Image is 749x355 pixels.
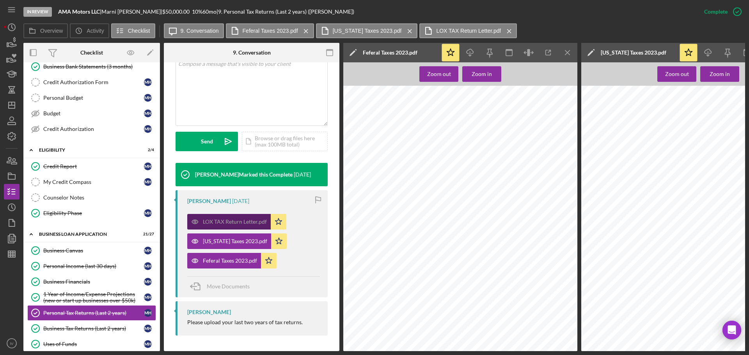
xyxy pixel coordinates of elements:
[27,243,156,258] a: Business CanvasMH
[162,9,192,15] div: $50,000.00
[27,321,156,336] a: Business Tax Returns (Last 2 years)MH
[23,7,52,17] div: In Review
[87,28,104,34] label: Activity
[710,66,730,82] div: Zoom in
[144,247,152,254] div: M H
[40,28,63,34] label: Overview
[43,263,144,269] div: Personal Income (last 30 days)
[27,159,156,174] a: Credit ReportMH
[176,132,238,151] button: Send
[144,278,152,286] div: M H
[203,258,257,264] div: Feferal Taxes 2023.pdf
[27,274,156,290] a: Business FinancialsMH
[201,132,213,151] div: Send
[43,325,144,332] div: Business Tax Returns (Last 2 years)
[39,232,135,237] div: BUSINESS LOAN APPLICATION
[472,66,492,82] div: Zoom in
[144,309,152,317] div: M H
[43,291,144,304] div: 1 Year of Income/Expense Projections (new or start up businesses over $50k)
[27,290,156,305] a: 1 Year of Income/Expense Projections (new or start up businesses over $50k)MH
[187,277,257,296] button: Move Documents
[462,66,501,82] button: Zoom in
[27,190,156,205] a: Counselor Notes
[39,148,135,152] div: ELIGIBILITY
[316,23,418,38] button: [US_STATE] Taxes 2023.pdf
[27,258,156,274] a: Personal Income (last 30 days)MH
[58,9,101,15] div: |
[601,49,666,56] div: [US_STATE] Taxes 2023.pdf
[43,194,156,201] div: Counselor Notes
[233,49,271,56] div: 9. Conversation
[10,341,14,346] text: IV
[144,94,152,102] div: M H
[43,179,144,185] div: My Credit Compass
[43,247,144,254] div: Business Canvas
[187,309,231,315] div: [PERSON_NAME]
[128,28,150,34] label: Checklist
[144,293,152,301] div: M H
[181,28,219,34] label: 9. Conversation
[419,66,458,82] button: Zoom out
[243,28,298,34] label: Feferal Taxes 2023.pdf
[195,171,293,178] div: [PERSON_NAME] Marked this Complete
[27,305,156,321] a: Personal Tax Returns (Last 2 years)MH
[187,198,231,204] div: [PERSON_NAME]
[70,23,109,38] button: Activity
[43,341,144,347] div: Uses of Funds
[101,9,162,15] div: Marni [PERSON_NAME] |
[144,178,152,186] div: M H
[203,219,267,225] div: LOX TAX Return Letter.pdf
[164,23,224,38] button: 9. Conversation
[27,205,156,221] a: Eligibility PhaseMH
[436,28,501,34] label: LOX TAX Return Letter.pdf
[140,148,154,152] div: 2 / 4
[27,336,156,352] a: Uses of FundsMH
[427,66,451,82] div: Zoom out
[207,283,250,290] span: Move Documents
[226,23,314,38] button: Feferal Taxes 2023.pdf
[43,79,144,85] div: Credit Authorization Form
[140,232,154,237] div: 21 / 27
[203,238,267,244] div: [US_STATE] Taxes 2023.pdf
[363,49,417,56] div: Feferal Taxes 2023.pdf
[111,23,155,38] button: Checklist
[722,321,741,339] div: Open Intercom Messenger
[144,162,152,170] div: M H
[144,110,152,117] div: M H
[43,310,144,316] div: Personal Tax Returns (Last 2 years)
[4,336,20,351] button: IV
[43,279,144,285] div: Business Financials
[217,9,354,15] div: | 9. Personal Tax Returns (Last 2 years) ([PERSON_NAME])
[43,210,144,216] div: Eligibility Phase
[187,253,277,268] button: Feferal Taxes 2023.pdf
[144,262,152,270] div: M H
[192,9,202,15] div: 10 %
[43,126,144,132] div: Credit Authorization
[27,121,156,137] a: Credit AuthorizationMH
[80,49,103,56] div: Checklist
[187,214,286,230] button: LOX TAX Return Letter.pdf
[294,171,311,178] time: 2025-08-21 22:02
[419,23,517,38] button: LOX TAX Return Letter.pdf
[704,4,728,19] div: Complete
[27,59,156,74] a: Business Bank Statements (3 months)
[202,9,217,15] div: 60 mo
[700,66,739,82] button: Zoom in
[43,95,144,101] div: Personal Budget
[665,66,689,82] div: Zoom out
[58,8,100,15] b: AMA Motors LLC
[144,78,152,86] div: M H
[144,209,152,217] div: M H
[657,66,696,82] button: Zoom out
[187,319,303,325] div: Please upload your last two years of tax returns.
[27,174,156,190] a: My Credit CompassMH
[144,125,152,133] div: M H
[43,64,156,70] div: Business Bank Statements (3 months)
[144,325,152,332] div: M H
[27,90,156,106] a: Personal BudgetMH
[696,4,745,19] button: Complete
[144,340,152,348] div: M H
[187,233,287,249] button: [US_STATE] Taxes 2023.pdf
[27,74,156,90] a: Credit Authorization FormMH
[232,198,249,204] time: 2025-08-21 22:02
